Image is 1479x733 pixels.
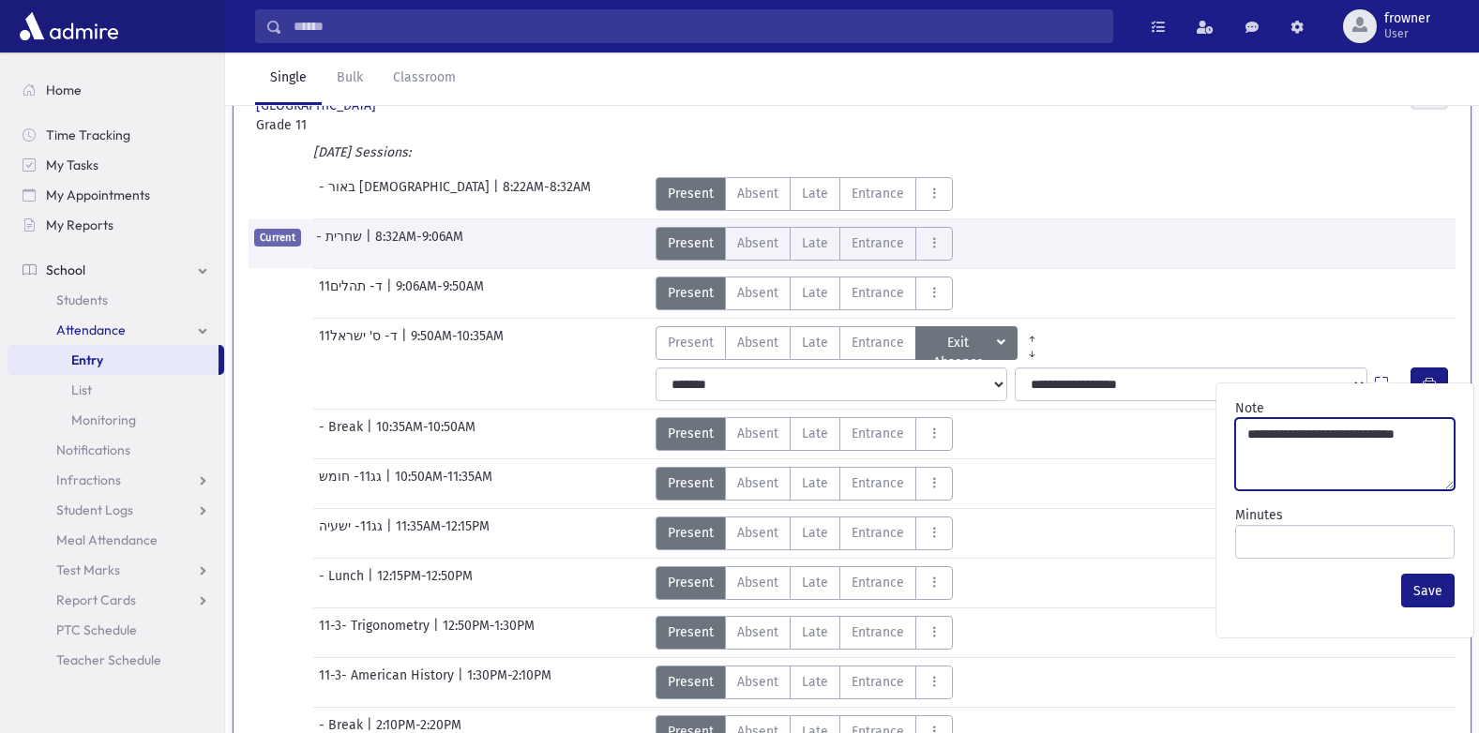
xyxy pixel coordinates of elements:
span: 12:50PM-1:30PM [443,616,535,650]
span: Absent [737,184,778,203]
span: Entrance [852,424,904,443]
span: School [46,262,85,278]
span: Students [56,292,108,308]
span: 8:22AM-8:32AM [503,177,591,211]
span: 11ד- תהלים [319,277,386,310]
span: PTC Schedule [56,621,137,638]
span: Report Cards [56,591,136,608]
span: Absent [737,622,778,642]
a: School [8,255,224,285]
img: AdmirePro [15,7,123,45]
span: Entrance [852,573,904,592]
span: Test Marks [56,561,120,578]
a: Attendance [8,315,224,345]
span: Late [802,473,828,493]
span: | [458,666,467,699]
span: Entrance [852,184,904,203]
a: Entry [8,345,219,375]
span: Absent [737,333,778,352]
div: AttTypes [656,227,953,261]
span: Entrance [852,283,904,303]
span: | [366,227,375,261]
a: Single [255,52,322,105]
span: | [386,516,396,550]
span: Present [668,333,714,352]
span: Student Logs [56,501,133,518]
a: Student Logs [8,495,224,525]
span: 12:15PM-12:50PM [377,566,473,600]
span: Absent [737,424,778,443]
span: Home [46,82,82,98]
span: Late [802,424,828,443]
button: Save [1401,574,1455,607]
span: - שחרית [316,227,366,261]
span: Entrance [852,523,904,543]
span: | [401,326,411,360]
span: My Appointments [46,187,150,203]
label: Minutes [1235,505,1283,525]
span: frowner [1384,11,1430,26]
span: Present [668,184,714,203]
span: 8:32AM-9:06AM [375,227,463,261]
span: 1:30PM-2:10PM [467,666,551,699]
a: Infractions [8,465,224,495]
a: Monitoring [8,405,224,435]
a: Notifications [8,435,224,465]
span: Attendance [56,322,126,338]
i: [DATE] Sessions: [313,144,411,160]
span: Teacher Schedule [56,651,161,668]
span: Entrance [852,473,904,493]
span: Late [802,283,828,303]
span: 11-3- American History [319,666,458,699]
div: AttTypes [656,417,953,451]
span: Late [802,333,828,352]
span: 9:50AM-10:35AM [411,326,504,360]
span: Present [668,523,714,543]
span: - באור [DEMOGRAPHIC_DATA] [319,177,493,211]
span: Absent [737,523,778,543]
span: Notifications [56,441,130,458]
span: User [1384,26,1430,41]
a: List [8,375,224,405]
a: Teacher Schedule [8,645,224,675]
span: | [493,177,503,211]
a: My Appointments [8,180,224,210]
button: Exit Absence [915,326,1019,360]
span: | [386,277,396,310]
span: Entry [71,352,103,368]
a: My Tasks [8,150,224,180]
input: Search [282,9,1112,43]
div: AttTypes [656,277,953,310]
div: AttTypes [656,326,1048,360]
a: Meal Attendance [8,525,224,555]
span: Late [802,622,828,642]
span: גג11- ישעיה [319,516,386,550]
span: Exit Absence [928,333,994,353]
a: Report Cards [8,585,224,615]
span: Present [668,672,714,692]
span: Current [254,229,301,247]
span: Late [802,184,828,203]
span: | [367,417,376,451]
a: Time Tracking [8,120,224,150]
a: Classroom [378,52,471,105]
span: Present [668,473,714,493]
div: AttTypes [656,666,953,699]
span: Entrance [852,333,904,352]
a: My Reports [8,210,224,240]
span: 10:35AM-10:50AM [376,417,475,451]
div: AttTypes [656,467,953,501]
span: List [71,381,92,398]
span: Late [802,233,828,253]
span: Present [668,233,714,253]
div: AttTypes [656,177,953,211]
span: Time Tracking [46,127,130,143]
div: AttTypes [656,516,953,550]
span: Present [668,283,714,303]
span: Meal Attendance [56,531,158,548]
span: Entrance [852,672,904,692]
span: Absent [737,672,778,692]
span: Monitoring [71,411,136,428]
span: Infractions [56,471,121,488]
span: - Break [319,417,367,451]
